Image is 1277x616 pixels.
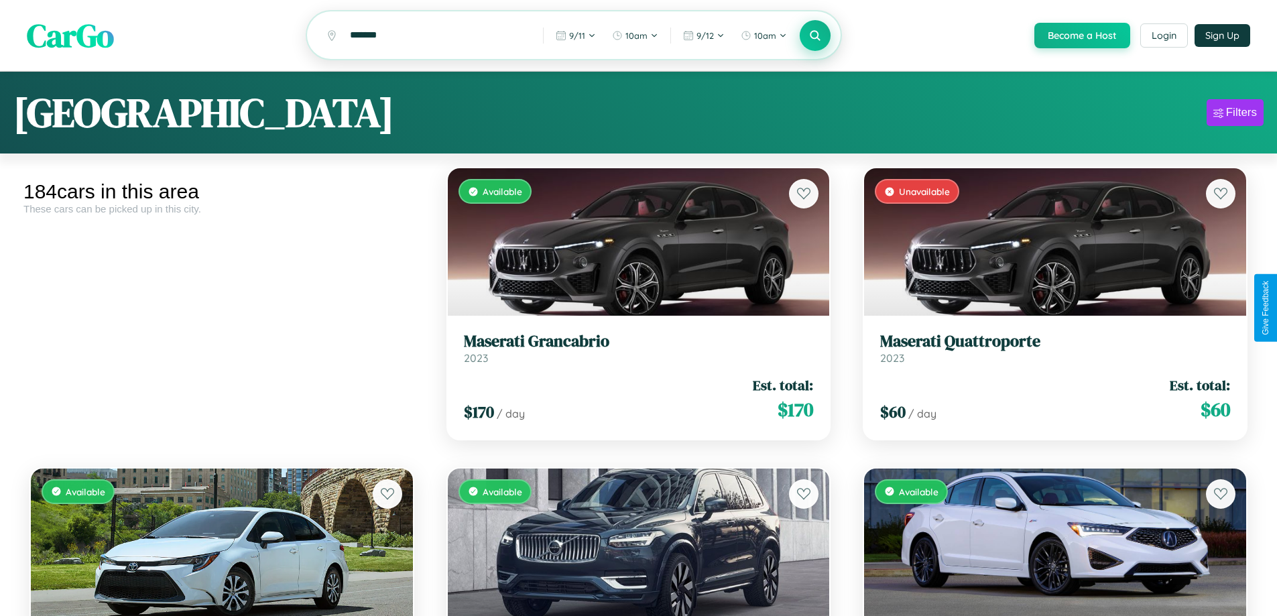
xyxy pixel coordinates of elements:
button: 10am [734,25,794,46]
button: 9/12 [676,25,731,46]
span: 2023 [464,351,488,365]
span: $ 170 [778,396,813,423]
button: 9/11 [549,25,603,46]
div: These cars can be picked up in this city. [23,203,420,214]
span: Available [483,186,522,197]
a: Maserati Quattroporte2023 [880,332,1230,365]
span: CarGo [27,13,114,58]
button: Become a Host [1034,23,1130,48]
span: Available [66,486,105,497]
h3: Maserati Grancabrio [464,332,814,351]
h3: Maserati Quattroporte [880,332,1230,351]
button: 10am [605,25,665,46]
span: $ 60 [1201,396,1230,423]
button: Login [1140,23,1188,48]
span: Unavailable [899,186,950,197]
a: Maserati Grancabrio2023 [464,332,814,365]
button: Filters [1207,99,1264,126]
span: $ 60 [880,401,906,423]
span: 2023 [880,351,904,365]
div: 184 cars in this area [23,180,420,203]
span: Est. total: [753,375,813,395]
span: 9 / 11 [569,30,585,41]
h1: [GEOGRAPHIC_DATA] [13,85,394,140]
span: / day [908,407,936,420]
div: Filters [1226,106,1257,119]
div: Give Feedback [1261,281,1270,335]
span: Est. total: [1170,375,1230,395]
span: $ 170 [464,401,494,423]
button: Sign Up [1195,24,1250,47]
span: 9 / 12 [696,30,714,41]
span: / day [497,407,525,420]
span: 10am [625,30,648,41]
span: Available [899,486,938,497]
span: Available [483,486,522,497]
span: 10am [754,30,776,41]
